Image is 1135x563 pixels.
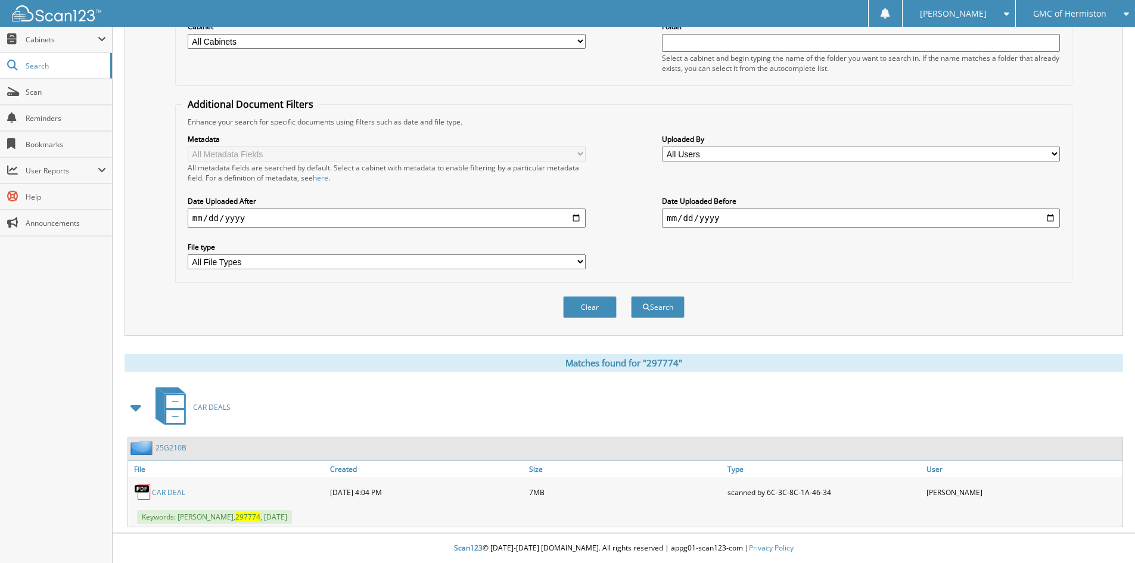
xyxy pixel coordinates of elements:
[188,163,586,183] div: All metadata fields are searched by default. Select a cabinet with metadata to enable filtering b...
[152,487,185,497] a: CAR DEAL
[1033,10,1106,17] span: GMC of Hermiston
[1075,506,1135,563] iframe: Chat Widget
[182,117,1066,127] div: Enhance your search for specific documents using filters such as date and file type.
[662,196,1060,206] label: Date Uploaded Before
[128,461,327,477] a: File
[26,35,98,45] span: Cabinets
[662,134,1060,144] label: Uploaded By
[454,543,483,553] span: Scan123
[26,61,104,71] span: Search
[724,461,923,477] a: Type
[724,480,923,504] div: scanned by 6C-3C-8C-1A-46-34
[137,510,292,524] span: Keywords: [PERSON_NAME], , [DATE]
[26,218,106,228] span: Announcements
[113,534,1135,563] div: © [DATE]-[DATE] [DOMAIN_NAME]. All rights reserved | appg01-scan123-com |
[923,480,1122,504] div: [PERSON_NAME]
[182,98,319,111] legend: Additional Document Filters
[749,543,794,553] a: Privacy Policy
[188,209,586,228] input: start
[130,440,156,455] img: folder2.png
[920,10,987,17] span: [PERSON_NAME]
[125,354,1123,372] div: Matches found for "297774"
[662,53,1060,73] div: Select a cabinet and begin typing the name of the folder you want to search in. If the name match...
[526,480,725,504] div: 7MB
[26,139,106,150] span: Bookmarks
[526,461,725,477] a: Size
[26,166,98,176] span: User Reports
[12,5,101,21] img: scan123-logo-white.svg
[188,134,586,144] label: Metadata
[327,461,526,477] a: Created
[26,113,106,123] span: Reminders
[313,173,328,183] a: here
[26,192,106,202] span: Help
[134,483,152,501] img: PDF.png
[188,196,586,206] label: Date Uploaded After
[923,461,1122,477] a: User
[156,443,186,453] a: 25G210B
[631,296,685,318] button: Search
[193,402,231,412] span: CAR DEALS
[662,209,1060,228] input: end
[148,384,231,431] a: CAR DEALS
[563,296,617,318] button: Clear
[327,480,526,504] div: [DATE] 4:04 PM
[188,242,586,252] label: File type
[26,87,106,97] span: Scan
[235,512,260,522] span: 297774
